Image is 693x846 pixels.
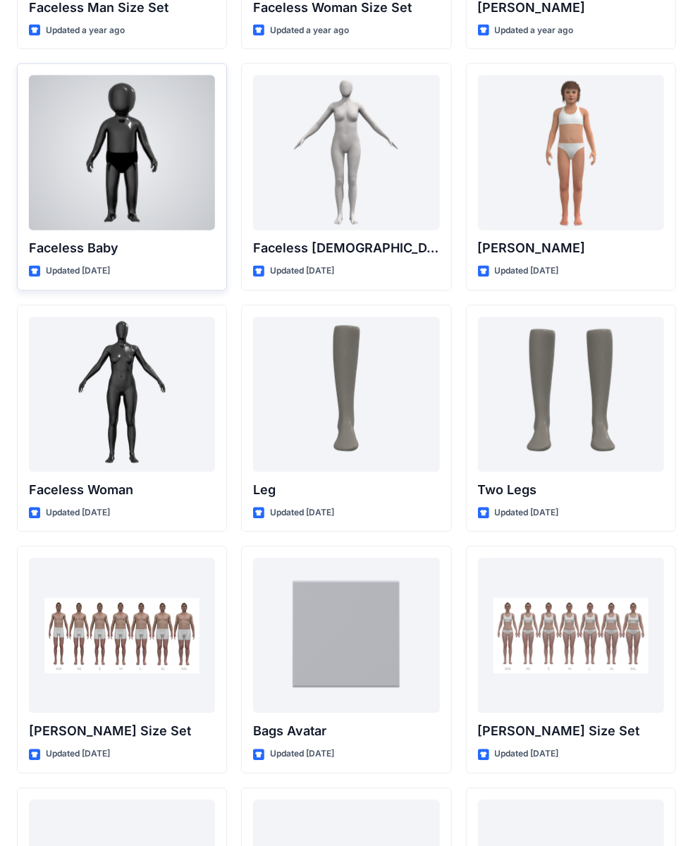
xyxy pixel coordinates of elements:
[253,75,439,231] a: Faceless Female CN Lite
[253,481,439,501] p: Leg
[270,747,334,762] p: Updated [DATE]
[270,506,334,521] p: Updated [DATE]
[478,239,664,259] p: [PERSON_NAME]
[253,558,439,713] a: Bags Avatar
[29,239,215,259] p: Faceless Baby
[29,722,215,742] p: [PERSON_NAME] Size Set
[46,506,110,521] p: Updated [DATE]
[478,75,664,231] a: Emily
[29,317,215,472] a: Faceless Woman
[495,506,559,521] p: Updated [DATE]
[478,317,664,472] a: Two Legs
[46,264,110,279] p: Updated [DATE]
[253,239,439,259] p: Faceless [DEMOGRAPHIC_DATA] CN Lite
[29,481,215,501] p: Faceless Woman
[29,558,215,713] a: Oliver Size Set
[270,23,349,38] p: Updated a year ago
[46,23,125,38] p: Updated a year ago
[495,747,559,762] p: Updated [DATE]
[29,75,215,231] a: Faceless Baby
[495,264,559,279] p: Updated [DATE]
[270,264,334,279] p: Updated [DATE]
[495,23,574,38] p: Updated a year ago
[253,722,439,742] p: Bags Avatar
[46,747,110,762] p: Updated [DATE]
[478,481,664,501] p: Two Legs
[478,722,664,742] p: [PERSON_NAME] Size Set
[253,317,439,472] a: Leg
[478,558,664,713] a: Olivia Size Set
